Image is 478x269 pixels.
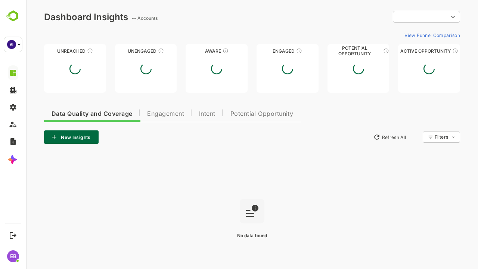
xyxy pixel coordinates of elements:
div: These accounts have not been engaged with for a defined time period [61,48,67,54]
ag: -- Accounts [106,15,134,21]
img: BambooboxLogoMark.f1c84d78b4c51b1a7b5f700c9845e183.svg [4,9,23,23]
span: Data Quality and Coverage [25,111,106,117]
div: Unreached [18,48,80,54]
div: These accounts have not shown enough engagement and need nurturing [132,48,138,54]
div: AI [7,40,16,49]
div: Dashboard Insights [18,12,102,22]
div: These accounts are MQAs and can be passed on to Inside Sales [357,48,363,54]
span: No data found [211,233,241,238]
button: Refresh All [344,131,383,143]
button: View Funnel Comparison [375,29,434,41]
div: These accounts have open opportunities which might be at any of the Sales Stages [426,48,432,54]
span: Intent [173,111,189,117]
button: New Insights [18,130,72,144]
div: Active Opportunity [372,48,434,54]
div: ​ [367,10,434,24]
button: Logout [8,230,18,240]
div: Engaged [230,48,292,54]
span: Engagement [121,111,158,117]
div: Filters [409,134,422,140]
div: These accounts have just entered the buying cycle and need further nurturing [196,48,202,54]
div: These accounts are warm, further nurturing would qualify them to MQAs [270,48,276,54]
div: Filters [408,130,434,144]
span: Potential Opportunity [204,111,267,117]
div: Aware [159,48,221,54]
div: Unengaged [89,48,151,54]
div: Potential Opportunity [301,48,363,54]
div: EB [7,250,19,262]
